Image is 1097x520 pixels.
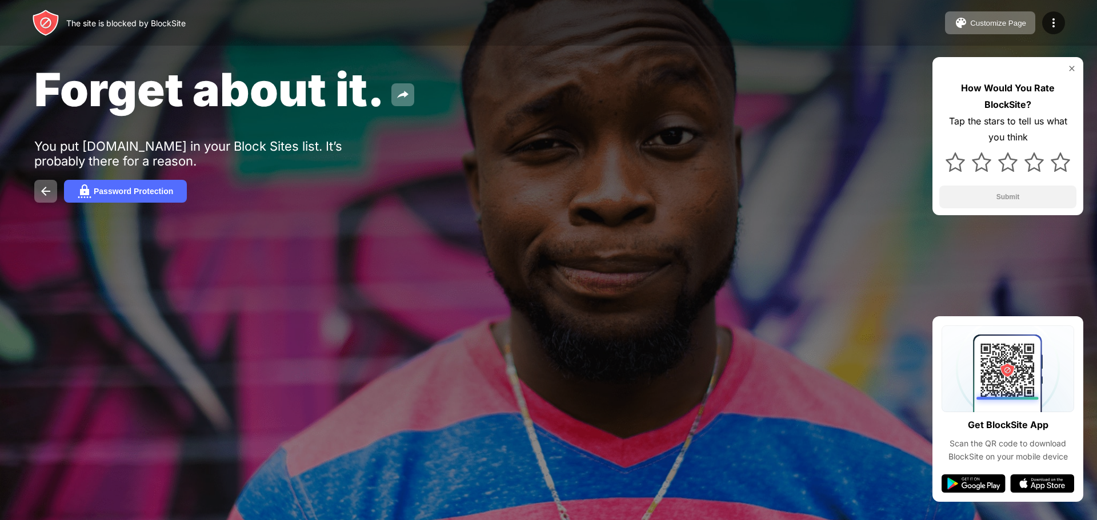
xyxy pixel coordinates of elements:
[942,325,1074,412] img: qrcode.svg
[94,187,173,196] div: Password Protection
[972,152,991,172] img: star.svg
[942,437,1074,463] div: Scan the QR code to download BlockSite on your mobile device
[396,88,410,102] img: share.svg
[942,474,1006,493] img: google-play.svg
[1024,152,1044,172] img: star.svg
[939,186,1076,208] button: Submit
[939,80,1076,113] div: How Would You Rate BlockSite?
[998,152,1018,172] img: star.svg
[34,139,387,168] div: You put [DOMAIN_NAME] in your Block Sites list. It’s probably there for a reason.
[1047,16,1060,30] img: menu-icon.svg
[945,11,1035,34] button: Customize Page
[1010,474,1074,493] img: app-store.svg
[946,152,965,172] img: star.svg
[34,62,385,117] span: Forget about it.
[970,19,1026,27] div: Customize Page
[968,417,1048,433] div: Get BlockSite App
[78,184,91,198] img: password.svg
[1051,152,1070,172] img: star.svg
[64,180,187,203] button: Password Protection
[939,113,1076,146] div: Tap the stars to tell us what you think
[39,184,53,198] img: back.svg
[1067,64,1076,73] img: rate-us-close.svg
[66,18,186,28] div: The site is blocked by BlockSite
[954,16,968,30] img: pallet.svg
[32,9,59,37] img: header-logo.svg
